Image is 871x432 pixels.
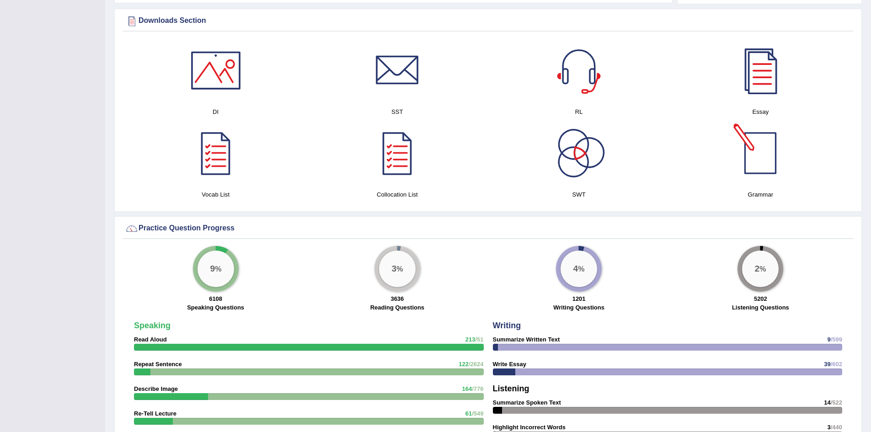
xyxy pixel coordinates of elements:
h4: Essay [674,107,847,117]
span: 9 [827,336,830,343]
div: % [379,251,416,287]
span: 213 [465,336,476,343]
strong: Summarize Spoken Text [493,399,561,406]
span: /2624 [469,361,484,368]
div: Downloads Section [125,14,851,28]
strong: Repeat Sentence [134,361,182,368]
div: % [742,251,779,287]
strong: 3636 [390,295,404,302]
div: % [561,251,597,287]
big: 9 [210,264,215,274]
span: 3 [827,424,830,431]
span: /602 [831,361,842,368]
strong: Write Essay [493,361,526,368]
h4: SST [311,107,483,117]
h4: Grammar [674,190,847,199]
strong: 1201 [572,295,586,302]
big: 2 [755,264,760,274]
label: Writing Questions [553,303,604,312]
div: Practice Question Progress [125,222,851,235]
h4: DI [129,107,302,117]
h4: RL [493,107,665,117]
span: /549 [472,410,483,417]
strong: 6108 [209,295,222,302]
div: % [198,251,234,287]
label: Speaking Questions [187,303,244,312]
big: 3 [391,264,396,274]
span: /440 [831,424,842,431]
strong: Describe Image [134,385,178,392]
span: /522 [831,399,842,406]
h4: Vocab List [129,190,302,199]
strong: Highlight Incorrect Words [493,424,566,431]
span: /776 [472,385,483,392]
span: 122 [459,361,469,368]
strong: 5202 [754,295,767,302]
label: Listening Questions [732,303,789,312]
label: Reading Questions [370,303,424,312]
strong: Summarize Written Text [493,336,560,343]
h4: SWT [493,190,665,199]
h4: Collocation List [311,190,483,199]
span: 14 [824,399,830,406]
span: /51 [475,336,483,343]
span: 61 [465,410,472,417]
strong: Writing [493,321,521,330]
strong: Re-Tell Lecture [134,410,176,417]
span: /599 [831,336,842,343]
strong: Read Aloud [134,336,167,343]
strong: Listening [493,384,529,393]
span: 39 [824,361,830,368]
big: 4 [573,264,578,274]
strong: Speaking [134,321,171,330]
span: 164 [462,385,472,392]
